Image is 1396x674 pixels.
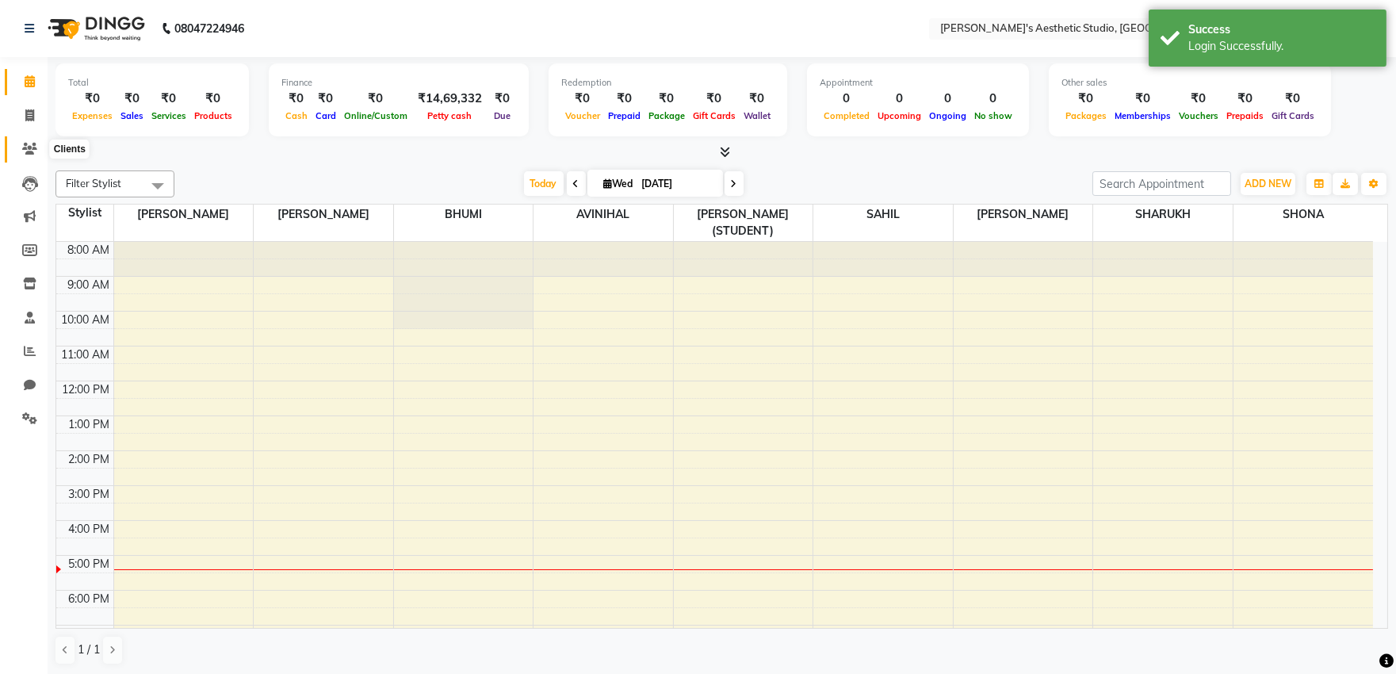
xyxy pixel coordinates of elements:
[66,591,113,607] div: 6:00 PM
[147,90,190,108] div: ₹0
[66,451,113,468] div: 2:00 PM
[66,486,113,503] div: 3:00 PM
[820,76,1016,90] div: Appointment
[1061,76,1318,90] div: Other sales
[925,90,970,108] div: 0
[411,90,488,108] div: ₹14,69,332
[65,277,113,293] div: 9:00 AM
[689,110,740,121] span: Gift Cards
[281,110,312,121] span: Cash
[874,110,925,121] span: Upcoming
[1268,110,1318,121] span: Gift Cards
[68,76,236,90] div: Total
[740,90,774,108] div: ₹0
[1245,178,1291,190] span: ADD NEW
[1222,90,1268,108] div: ₹0
[925,110,970,121] span: Ongoing
[813,205,953,224] span: SAHIL
[561,110,604,121] span: Voucher
[561,76,774,90] div: Redemption
[281,76,516,90] div: Finance
[147,110,190,121] span: Services
[1061,110,1111,121] span: Packages
[68,110,117,121] span: Expenses
[604,110,644,121] span: Prepaid
[65,242,113,258] div: 8:00 AM
[600,178,637,190] span: Wed
[954,205,1093,224] span: [PERSON_NAME]
[561,90,604,108] div: ₹0
[424,110,476,121] span: Petty cash
[59,312,113,328] div: 10:00 AM
[254,205,393,224] span: [PERSON_NAME]
[524,171,564,196] span: Today
[1188,38,1375,55] div: Login Successfully.
[50,140,90,159] div: Clients
[637,172,717,196] input: 2025-09-03
[59,381,113,398] div: 12:00 PM
[604,90,644,108] div: ₹0
[66,556,113,573] div: 5:00 PM
[874,90,925,108] div: 0
[1188,21,1375,38] div: Success
[1061,90,1111,108] div: ₹0
[340,90,411,108] div: ₹0
[68,90,117,108] div: ₹0
[534,205,673,224] span: AVINIHAL
[1093,205,1233,224] span: SHARUKH
[312,110,340,121] span: Card
[1175,110,1222,121] span: Vouchers
[1111,110,1175,121] span: Memberships
[40,6,149,51] img: logo
[1111,90,1175,108] div: ₹0
[56,205,113,221] div: Stylist
[394,205,534,224] span: BHUMI
[114,205,254,224] span: [PERSON_NAME]
[174,6,244,51] b: 08047224946
[1268,90,1318,108] div: ₹0
[281,90,312,108] div: ₹0
[1175,90,1222,108] div: ₹0
[820,90,874,108] div: 0
[644,90,689,108] div: ₹0
[674,205,813,241] span: [PERSON_NAME] (STUDENT)
[190,110,236,121] span: Products
[59,347,113,363] div: 11:00 AM
[1233,205,1373,224] span: SHONA
[970,110,1016,121] span: No show
[644,110,689,121] span: Package
[1222,110,1268,121] span: Prepaids
[117,90,147,108] div: ₹0
[78,641,100,658] span: 1 / 1
[970,90,1016,108] div: 0
[1092,171,1231,196] input: Search Appointment
[66,177,121,190] span: Filter Stylist
[740,110,774,121] span: Wallet
[66,416,113,433] div: 1:00 PM
[66,521,113,538] div: 4:00 PM
[689,90,740,108] div: ₹0
[340,110,411,121] span: Online/Custom
[820,110,874,121] span: Completed
[488,90,516,108] div: ₹0
[1241,173,1295,195] button: ADD NEW
[117,110,147,121] span: Sales
[66,626,113,642] div: 7:00 PM
[312,90,340,108] div: ₹0
[190,90,236,108] div: ₹0
[490,110,514,121] span: Due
